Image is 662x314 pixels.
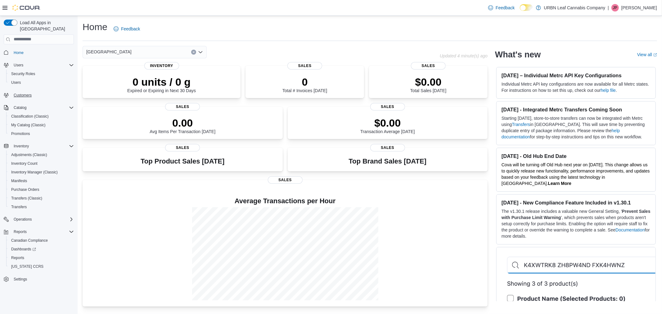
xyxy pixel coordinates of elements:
[11,123,46,128] span: My Catalog (Classic)
[83,21,107,33] h1: Home
[11,131,30,136] span: Promotions
[11,204,27,209] span: Transfers
[621,4,657,11] p: [PERSON_NAME]
[141,158,224,165] h3: Top Product Sales [DATE]
[1,227,76,236] button: Reports
[486,2,517,14] a: Feedback
[14,63,23,68] span: Users
[9,151,50,159] a: Adjustments (Classic)
[9,254,27,262] a: Reports
[14,105,26,110] span: Catalog
[14,277,27,282] span: Settings
[6,159,76,168] button: Inventory Count
[11,114,49,119] span: Classification (Classic)
[6,245,76,253] a: Dashboards
[496,5,515,11] span: Feedback
[14,229,27,234] span: Reports
[1,215,76,224] button: Operations
[6,150,76,159] button: Adjustments (Classic)
[6,236,76,245] button: Canadian Compliance
[198,50,203,55] button: Open list of options
[502,72,651,78] h3: [DATE] – Individual Metrc API Key Configurations
[9,237,50,244] a: Canadian Compliance
[520,4,533,11] input: Dark Mode
[9,203,74,211] span: Transfers
[1,61,76,70] button: Users
[6,177,76,185] button: Manifests
[370,103,405,110] span: Sales
[6,70,76,78] button: Security Roles
[11,92,34,99] a: Customers
[9,130,74,137] span: Promotions
[9,113,51,120] a: Classification (Classic)
[11,61,74,69] span: Users
[502,162,650,186] span: Cova will be turning off Old Hub next year on [DATE]. This change allows us to quickly release ne...
[127,76,196,88] p: 0 units / 0 g
[9,168,60,176] a: Inventory Manager (Classic)
[11,80,21,85] span: Users
[410,76,446,88] p: $0.00
[9,237,74,244] span: Canadian Compliance
[9,245,38,253] a: Dashboards
[613,4,617,11] span: JP
[144,62,179,70] span: Inventory
[548,181,571,186] a: Learn More
[11,275,74,283] span: Settings
[637,52,657,57] a: View allExternal link
[11,49,74,56] span: Home
[1,103,76,112] button: Catalog
[11,228,29,235] button: Reports
[6,262,76,271] button: [US_STATE] CCRS
[12,5,40,11] img: Cova
[9,70,74,78] span: Security Roles
[282,76,327,93] div: Total # Invoices [DATE]
[495,50,541,60] h2: What's new
[165,144,200,151] span: Sales
[6,112,76,121] button: Classification (Classic)
[287,62,322,70] span: Sales
[11,61,26,69] button: Users
[11,228,74,235] span: Reports
[502,208,651,239] p: The v1.30.1 release includes a valuable new General Setting, ' ', which prevents sales when produ...
[608,4,609,11] p: |
[6,121,76,129] button: My Catalog (Classic)
[11,238,48,243] span: Canadian Compliance
[6,185,76,194] button: Purchase Orders
[9,177,29,185] a: Manifests
[9,168,74,176] span: Inventory Manager (Classic)
[11,142,74,150] span: Inventory
[150,117,215,129] p: 0.00
[9,245,74,253] span: Dashboards
[611,4,619,11] div: Jess Pettitt
[360,117,415,134] div: Transaction Average [DATE]
[9,70,38,78] a: Security Roles
[502,115,651,140] p: Starting [DATE], store-to-store transfers can now be integrated with Metrc using in [GEOGRAPHIC_D...
[502,200,651,206] h3: [DATE] - New Compliance Feature Included in v1.30.1
[512,122,530,127] a: Transfers
[191,50,196,55] button: Clear input
[9,160,40,167] a: Inventory Count
[9,254,74,262] span: Reports
[14,50,24,55] span: Home
[1,48,76,57] button: Home
[14,93,32,98] span: Customers
[9,203,29,211] a: Transfers
[121,26,140,32] span: Feedback
[17,20,74,32] span: Load All Apps in [GEOGRAPHIC_DATA]
[370,144,405,151] span: Sales
[4,46,74,300] nav: Complex example
[11,216,34,223] button: Operations
[11,104,74,111] span: Catalog
[502,153,651,159] h3: [DATE] - Old Hub End Date
[86,48,132,56] span: [GEOGRAPHIC_DATA]
[6,203,76,211] button: Transfers
[14,217,32,222] span: Operations
[282,76,327,88] p: 0
[9,263,74,270] span: Washington CCRS
[502,128,620,139] a: help documentation
[411,62,446,70] span: Sales
[11,247,36,252] span: Dashboards
[615,227,645,232] a: Documentation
